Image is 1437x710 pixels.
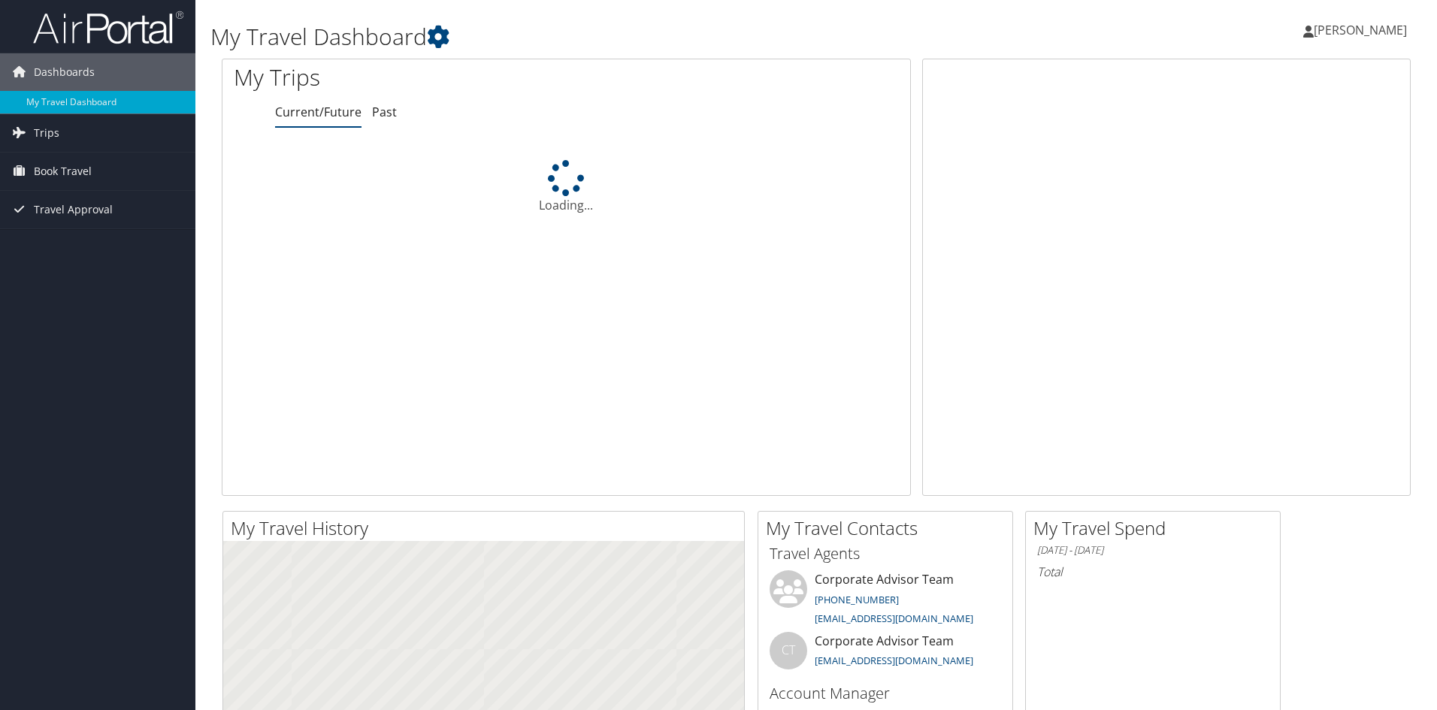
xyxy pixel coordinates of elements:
h6: [DATE] - [DATE] [1037,543,1269,557]
span: Book Travel [34,153,92,190]
h6: Total [1037,563,1269,580]
div: CT [770,632,807,669]
h2: My Travel Contacts [766,515,1012,541]
h2: My Travel Spend [1033,515,1280,541]
span: Trips [34,114,59,152]
span: [PERSON_NAME] [1314,22,1407,38]
li: Corporate Advisor Team [762,632,1009,681]
a: [EMAIL_ADDRESS][DOMAIN_NAME] [815,612,973,625]
a: [PERSON_NAME] [1303,8,1422,53]
a: [PHONE_NUMBER] [815,593,899,606]
h1: My Trips [234,62,613,93]
span: Dashboards [34,53,95,91]
h1: My Travel Dashboard [210,21,1018,53]
h3: Travel Agents [770,543,1001,564]
h3: Account Manager [770,683,1001,704]
a: [EMAIL_ADDRESS][DOMAIN_NAME] [815,654,973,667]
span: Travel Approval [34,191,113,228]
div: Loading... [222,160,910,214]
a: Past [372,104,397,120]
img: airportal-logo.png [33,10,183,45]
a: Current/Future [275,104,362,120]
h2: My Travel History [231,515,744,541]
li: Corporate Advisor Team [762,570,1009,632]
